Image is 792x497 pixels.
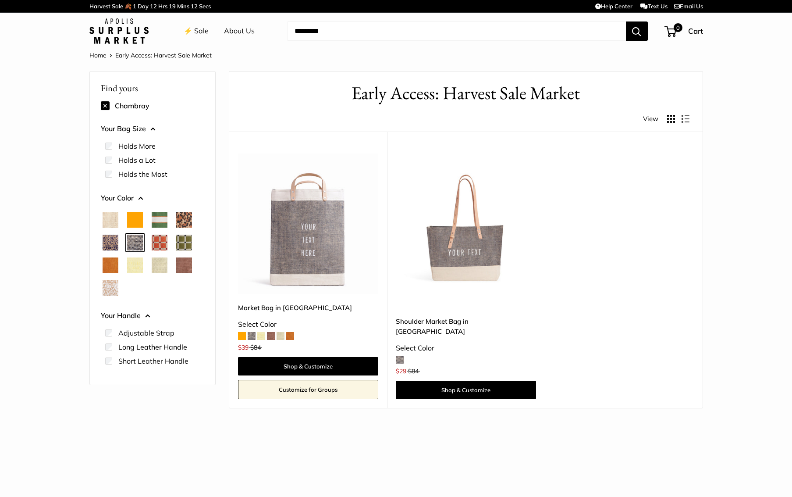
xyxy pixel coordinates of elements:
[177,3,189,10] span: Mins
[103,212,118,228] button: Natural
[242,80,689,106] h1: Early Access: Harvest Sale Market
[103,235,118,250] button: Blue Porcelain
[396,316,536,337] a: Shoulder Market Bag in [GEOGRAPHIC_DATA]
[89,18,149,44] img: Apolis: Surplus Market
[673,23,682,32] span: 0
[127,212,143,228] button: Orange
[101,99,204,113] div: Chambray
[396,367,406,375] span: $29
[191,3,198,10] span: 12
[118,141,156,151] label: Holds More
[152,235,167,250] button: Chenille Window Brick
[595,3,632,10] a: Help Center
[682,115,689,123] button: Display products as list
[118,169,167,179] label: Holds the Most
[169,3,176,10] span: 19
[101,122,204,136] button: Your Bag Size
[396,154,536,294] a: description_Our first Chambray Shoulder Market Bagdescription_Adjustable soft leather handle
[176,212,192,228] button: Cheetah
[674,3,703,10] a: Email Us
[138,3,149,10] span: Day
[626,21,648,41] button: Search
[127,257,143,273] button: Daisy
[101,192,204,205] button: Your Color
[396,342,536,355] div: Select Color
[250,343,261,351] span: $84
[118,155,156,165] label: Holds a Lot
[238,154,378,294] img: description_Make it yours with personalized text
[118,328,174,338] label: Adjustable Strap
[115,51,212,59] span: Early Access: Harvest Sale Market
[238,357,378,375] a: Shop & Customize
[89,51,107,59] a: Home
[184,25,209,38] a: ⚡️ Sale
[89,50,212,61] nav: Breadcrumb
[150,3,157,10] span: 12
[176,235,192,250] button: Chenille Window Sage
[224,25,255,38] a: About Us
[688,26,703,36] span: Cart
[133,3,136,10] span: 1
[238,154,378,294] a: description_Make it yours with personalized textdescription_Our first every Chambray Jute bag...
[101,79,204,97] p: Find yours
[238,318,378,331] div: Select Color
[238,303,378,313] a: Market Bag in [GEOGRAPHIC_DATA]
[118,356,188,366] label: Short Leather Handle
[408,367,419,375] span: $84
[199,3,211,10] span: Secs
[238,343,249,351] span: $39
[103,257,118,273] button: Cognac
[127,235,143,250] button: Chambray
[640,3,667,10] a: Text Us
[667,115,675,123] button: Display products as grid
[176,257,192,273] button: Mustang
[118,342,187,352] label: Long Leather Handle
[103,280,118,296] button: White Porcelain
[238,380,378,399] a: Customize for Groups
[152,257,167,273] button: Mint Sorbet
[665,24,703,38] a: 0 Cart
[396,154,536,294] img: description_Our first Chambray Shoulder Market Bag
[396,381,536,399] a: Shop & Customize
[101,309,204,322] button: Your Handle
[643,113,658,125] span: View
[152,212,167,228] button: Court Green
[158,3,167,10] span: Hrs
[288,21,626,41] input: Search...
